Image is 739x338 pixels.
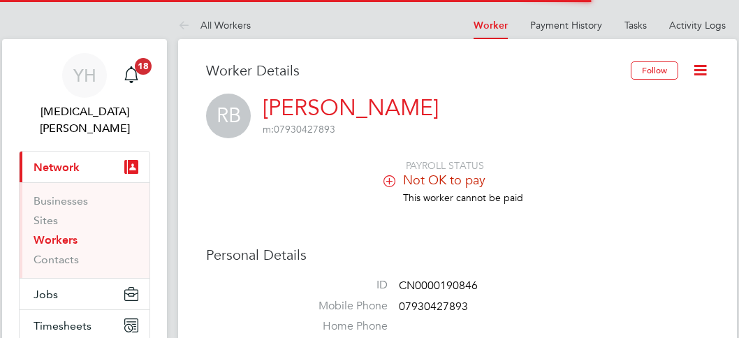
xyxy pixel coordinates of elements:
[399,300,468,314] span: 07930427893
[290,319,388,334] label: Home Phone
[206,94,251,138] span: RB
[19,53,150,137] a: YH[MEDICAL_DATA][PERSON_NAME]
[20,152,149,182] button: Network
[34,214,58,227] a: Sites
[631,61,678,80] button: Follow
[403,172,485,188] span: Not OK to pay
[135,58,152,75] span: 18
[206,246,709,264] h3: Personal Details
[624,19,647,31] a: Tasks
[20,182,149,278] div: Network
[34,233,78,247] a: Workers
[263,123,335,135] span: 07930427893
[530,19,602,31] a: Payment History
[20,279,149,309] button: Jobs
[206,61,631,80] h3: Worker Details
[34,253,79,266] a: Contacts
[474,20,508,31] a: Worker
[263,123,274,135] span: m:
[34,319,92,332] span: Timesheets
[34,194,88,207] a: Businesses
[263,94,439,122] a: [PERSON_NAME]
[290,278,388,293] label: ID
[406,159,484,172] span: PAYROLL STATUS
[178,19,251,31] a: All Workers
[290,299,388,314] label: Mobile Phone
[403,191,523,204] span: This worker cannot be paid
[399,279,478,293] span: CN0000190846
[34,161,80,174] span: Network
[73,66,96,84] span: YH
[34,288,58,301] span: Jobs
[19,103,150,137] span: Yasmin Hemati-Gilani
[669,19,726,31] a: Activity Logs
[117,53,145,98] a: 18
